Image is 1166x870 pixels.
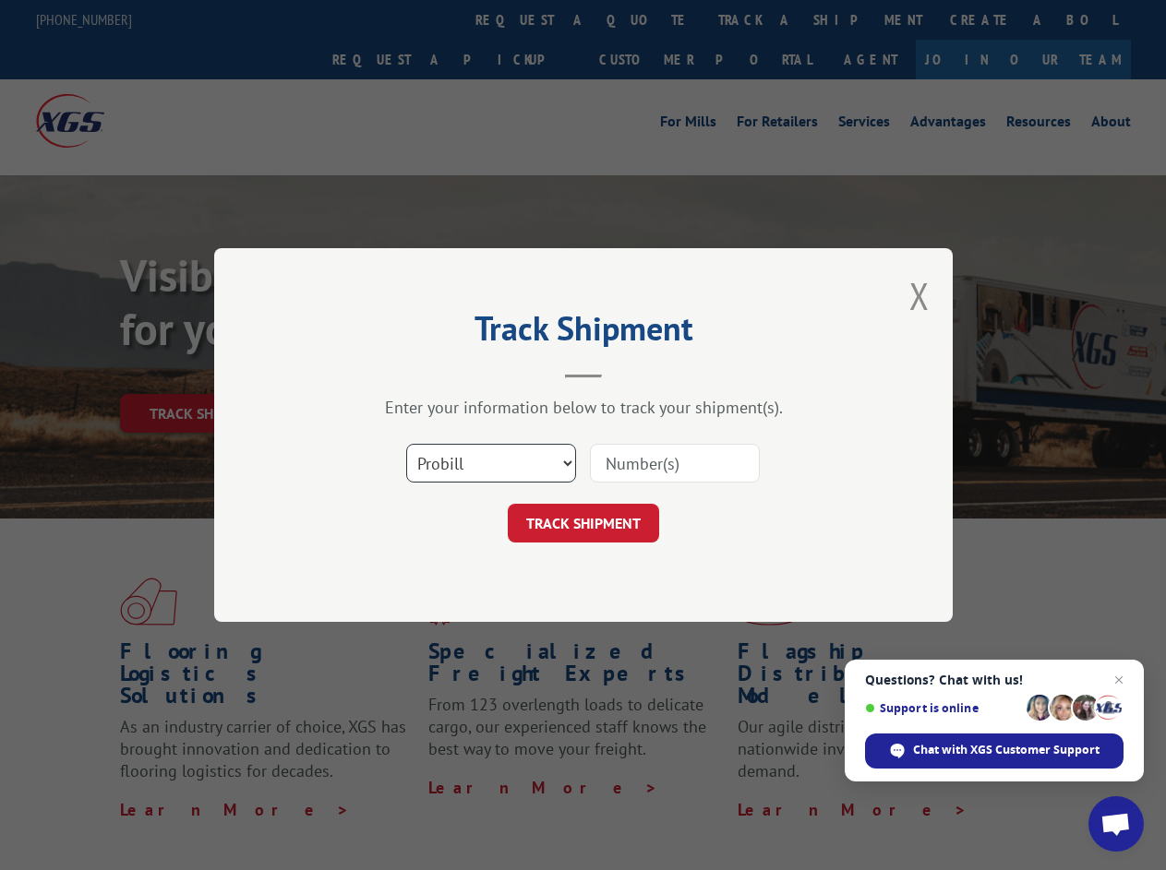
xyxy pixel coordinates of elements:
[307,397,860,418] div: Enter your information below to track your shipment(s).
[909,271,930,320] button: Close modal
[1108,669,1130,691] span: Close chat
[913,742,1100,758] span: Chat with XGS Customer Support
[865,673,1124,687] span: Questions? Chat with us!
[508,504,659,542] button: TRACK SHIPMENT
[1088,796,1144,852] div: Open chat
[865,701,1020,715] span: Support is online
[590,444,760,483] input: Number(s)
[307,316,860,351] h2: Track Shipment
[865,733,1124,769] div: Chat with XGS Customer Support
